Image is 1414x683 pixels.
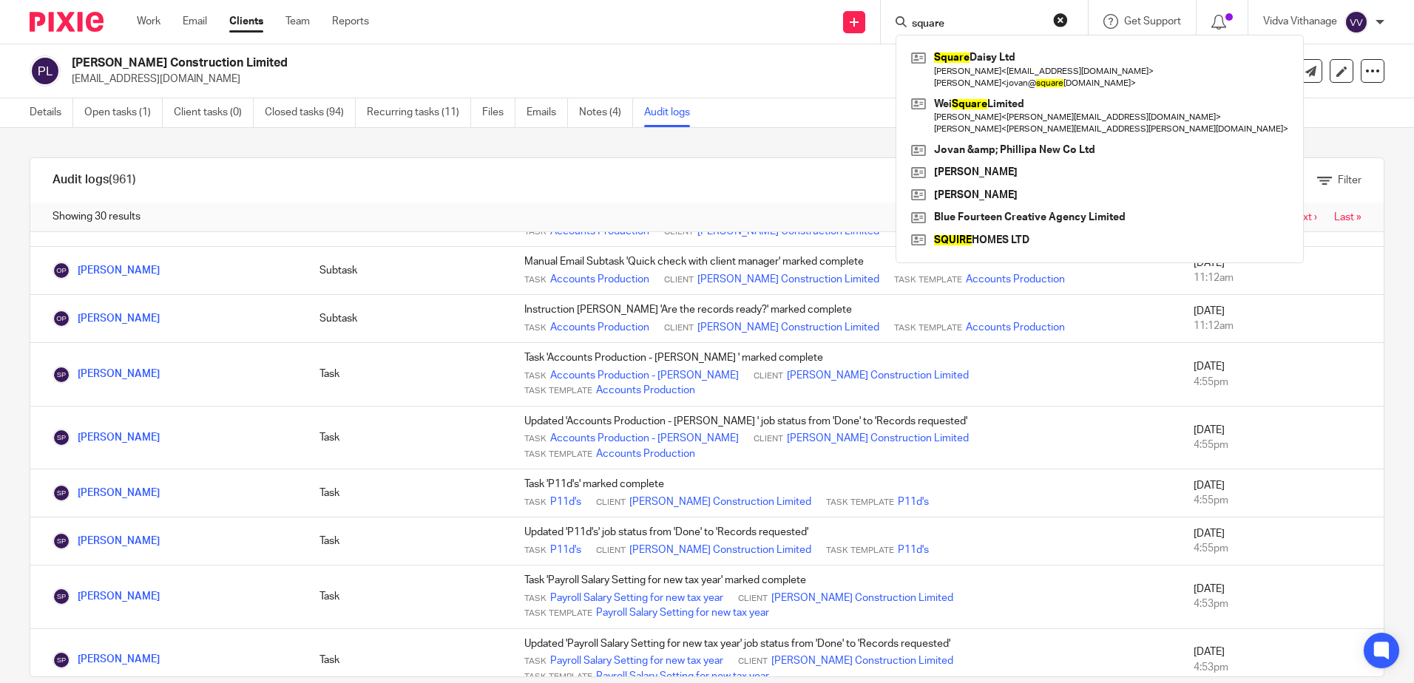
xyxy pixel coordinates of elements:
span: Task [524,433,547,445]
a: [PERSON_NAME] [53,369,160,379]
a: [PERSON_NAME] [53,488,160,498]
a: Clients [229,14,263,29]
a: [PERSON_NAME] [53,591,160,602]
a: P11d's [550,543,581,557]
a: Client tasks (0) [174,98,254,127]
span: Task Template [894,274,962,286]
span: Client [664,322,694,334]
span: Task Template [524,608,592,619]
span: Task Template [894,226,962,238]
img: Sarah Parsons [53,484,70,502]
img: Sarah Parsons [53,532,70,550]
img: svg%3E [30,55,61,86]
a: Files [482,98,515,127]
span: Client [754,433,783,445]
td: Task 'Accounts Production - [PERSON_NAME] ' marked complete [510,343,1179,406]
button: Clear [1053,13,1068,27]
a: Accounts Production [596,446,695,461]
td: [DATE] [1179,517,1384,565]
td: [DATE] [1179,295,1384,343]
a: Payroll Salary Setting for new tax year [550,591,723,605]
span: Task [524,370,547,382]
a: Work [137,14,160,29]
div: 4:53pm [1194,597,1369,611]
span: Filter [1338,175,1361,186]
a: Email [183,14,207,29]
a: Details [30,98,73,127]
td: Task [305,343,510,406]
a: [PERSON_NAME] Construction Limited [697,272,879,287]
a: [PERSON_NAME] Construction Limited [629,543,811,557]
span: Client [596,497,626,509]
a: [PERSON_NAME] Construction Limited [697,320,879,335]
span: Task [524,545,547,557]
a: [PERSON_NAME] [53,536,160,546]
a: Accounts Production [550,320,649,335]
a: Accounts Production [596,383,695,398]
span: Client [738,656,768,667]
td: Subtask [305,247,510,295]
td: Task [305,517,510,565]
td: Updated 'P11d's' job status from 'Done' to 'Records requested' [510,517,1179,565]
p: Vidva Vithanage [1263,14,1337,29]
td: Task [305,469,510,517]
span: Task [524,226,547,238]
span: Client [738,593,768,605]
div: 4:55pm [1194,541,1369,556]
img: Sarah Parsons [53,651,70,669]
a: [PERSON_NAME] [53,265,160,276]
td: [DATE] [1179,406,1384,469]
span: Task Template [524,449,592,461]
td: Task [305,406,510,469]
a: P11d's [898,495,929,509]
input: Search [910,18,1043,31]
img: Sarah Parsons [53,429,70,446]
a: Accounts Production - [PERSON_NAME] [550,431,739,446]
span: Client [664,226,694,238]
img: Oliver Pickles [53,310,70,327]
span: Task Template [826,545,894,557]
a: Payroll Salary Setting for new tax year [596,605,769,620]
h1: Audit logs [53,172,136,188]
a: Notes (4) [579,98,633,127]
a: Reports [332,14,369,29]
td: Instruction [PERSON_NAME] 'Are the records ready?' marked complete [510,295,1179,343]
td: Manual Email Subtask 'Quick check with client manager' marked complete [510,247,1179,295]
span: Get Support [1124,16,1181,27]
img: Sarah Parsons [53,588,70,605]
div: 11:12am [1194,319,1369,333]
td: Task 'P11d's' marked complete [510,469,1179,517]
a: Team [285,14,310,29]
span: Task [524,274,547,286]
a: [PERSON_NAME] [53,432,160,443]
span: Task Template [894,322,962,334]
td: [DATE] [1179,343,1384,406]
a: Accounts Production [550,272,649,287]
a: P11d's [550,495,581,509]
a: Recurring tasks (11) [367,98,471,127]
span: Task Template [524,385,592,397]
div: 11:12am [1194,271,1369,285]
div: 4:53pm [1194,660,1369,675]
a: Audit logs [644,98,701,127]
span: Client [754,370,783,382]
a: Accounts Production [966,320,1065,335]
td: [DATE] [1179,247,1384,295]
img: svg%3E [1344,10,1368,34]
span: (961) [109,174,136,186]
div: 4:55pm [1194,375,1369,390]
img: Oliver Pickles [53,262,70,279]
span: Task [524,593,547,605]
span: Task [524,322,547,334]
span: Task [524,656,547,667]
a: Accounts Production - [PERSON_NAME] [550,368,739,383]
td: Task [305,565,510,628]
p: [EMAIL_ADDRESS][DOMAIN_NAME] [72,72,1183,86]
span: Task Template [524,671,592,683]
img: Sarah Parsons [53,366,70,384]
td: Task 'Payroll Salary Setting for new tax year' marked complete [510,565,1179,628]
a: [PERSON_NAME] Construction Limited [771,653,953,668]
img: Pixie [30,12,104,32]
a: P11d's [898,543,929,557]
a: Accounts Production [966,272,1065,287]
